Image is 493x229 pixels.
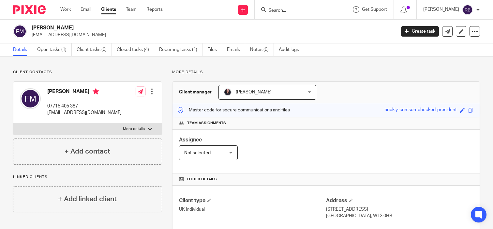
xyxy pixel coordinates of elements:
[179,206,326,213] p: UK Individual
[326,206,473,213] p: [STREET_ADDRESS]
[362,7,387,12] span: Get Support
[20,88,41,109] img: svg%3E
[101,6,116,13] a: Clients
[423,6,459,13] p: [PERSON_NAME]
[65,146,110,156] h4: + Add contact
[58,194,117,204] h4: + Add linked client
[179,89,212,95] h3: Client manager
[13,70,162,75] p: Client contacts
[32,25,319,31] h2: [PERSON_NAME]
[179,197,326,204] h4: Client type
[13,174,162,180] p: Linked clients
[32,32,391,38] p: [EMAIL_ADDRESS][DOMAIN_NAME]
[37,43,72,56] a: Open tasks (1)
[146,6,163,13] a: Reports
[13,5,46,14] img: Pixie
[187,177,217,182] span: Other details
[13,43,32,56] a: Details
[250,43,274,56] a: Notes (0)
[207,43,222,56] a: Files
[236,90,272,94] span: [PERSON_NAME]
[279,43,304,56] a: Audit logs
[159,43,202,56] a: Recurring tasks (1)
[47,109,122,116] p: [EMAIL_ADDRESS][DOMAIN_NAME]
[126,6,137,13] a: Team
[384,106,457,114] div: prickly-crimson-checked-president
[326,213,473,219] p: [GEOGRAPHIC_DATA], W13 0HB
[93,88,99,95] i: Primary
[227,43,245,56] a: Emails
[179,137,202,142] span: Assignee
[401,26,439,37] a: Create task
[60,6,71,13] a: Work
[81,6,91,13] a: Email
[47,88,122,96] h4: [PERSON_NAME]
[117,43,154,56] a: Closed tasks (4)
[13,25,27,38] img: svg%3E
[224,88,232,96] img: MicrosoftTeams-image.jfif
[268,8,326,14] input: Search
[123,126,145,132] p: More details
[326,197,473,204] h4: Address
[462,5,473,15] img: svg%3E
[77,43,112,56] a: Client tasks (0)
[184,151,211,155] span: Not selected
[172,70,480,75] p: More details
[47,103,122,109] p: 07715 405 387
[187,121,226,126] span: Team assignments
[177,107,290,113] p: Master code for secure communications and files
